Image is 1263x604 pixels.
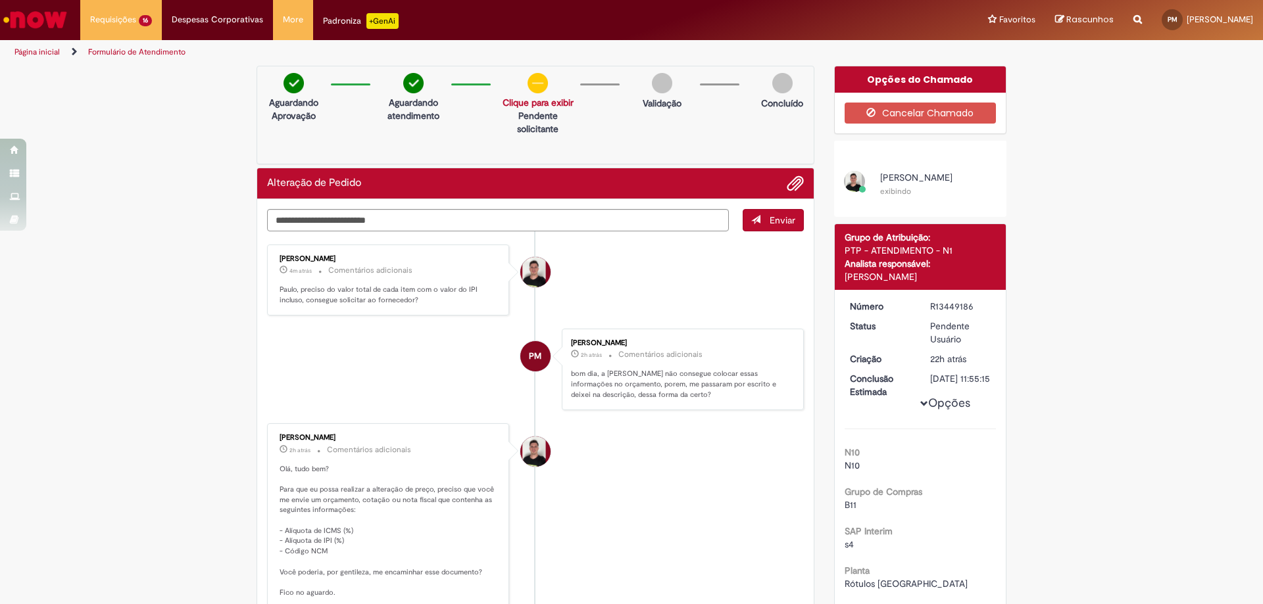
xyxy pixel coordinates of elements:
[520,257,551,287] div: undefined Online
[845,499,856,511] span: B11
[503,97,574,108] a: Clique para exibir
[520,436,551,467] div: undefined Online
[840,372,921,398] dt: Conclusão Estimada
[930,353,966,365] time: 26/08/2025 15:42:00
[139,15,152,26] span: 16
[581,351,602,359] span: 2h atrás
[382,96,444,122] p: Aguardando atendimento
[761,97,803,110] p: Concluído
[880,172,953,183] span: [PERSON_NAME]
[172,13,263,26] span: Despesas Corporativas
[280,255,499,263] div: [PERSON_NAME]
[845,525,893,537] b: SAP Interim
[743,209,804,231] button: Enviar
[1055,14,1114,26] a: Rascunhos
[787,175,804,192] button: Adicionar anexos
[323,13,399,29] div: Padroniza
[520,341,551,371] div: Paulo Pontes De Melo
[845,446,860,458] b: N10
[845,578,968,590] span: Rótulos [GEOGRAPHIC_DATA]
[280,464,499,598] p: Olá, tudo bem? Para que eu possa realizar a alteração de preço, preciso que você me envie um orça...
[366,13,399,29] p: +GenAi
[845,103,997,124] button: Cancelar Chamado
[930,372,991,385] div: [DATE] 11:55:15
[571,369,790,400] p: bom dia, a [PERSON_NAME] não consegue colocar essas informações no orçamento, porem, me passaram ...
[643,97,681,110] p: Validação
[529,340,541,372] span: PM
[840,352,921,365] dt: Criação
[840,319,921,333] dt: Status
[845,486,922,498] b: Grupo de Compras
[845,244,997,257] div: PTP - ATENDIMENTO - N1
[835,66,1006,93] div: Opções do Chamado
[403,73,424,93] img: check-circle-green.png
[280,285,499,305] p: Paulo, preciso do valor total de cada item com o valor do IPI incluso, consegue solicitar ao forn...
[845,459,860,471] span: N10
[930,300,991,313] div: R13449186
[284,73,304,93] img: check-circle-green.png
[1066,13,1114,26] span: Rascunhos
[618,349,703,360] small: Comentários adicionais
[840,300,921,313] dt: Número
[10,40,832,64] ul: Trilhas de página
[283,13,303,26] span: More
[845,231,997,244] div: Grupo de Atribuição:
[328,265,412,276] small: Comentários adicionais
[1168,15,1177,24] span: PM
[930,353,966,365] span: 22h atrás
[327,444,411,455] small: Comentários adicionais
[1187,14,1253,25] span: [PERSON_NAME]
[930,352,991,365] div: 26/08/2025 15:42:00
[280,434,499,442] div: [PERSON_NAME]
[503,109,574,135] p: Pendente solicitante
[1,7,69,33] img: ServiceNow
[999,13,1035,26] span: Favoritos
[845,270,997,283] div: [PERSON_NAME]
[267,209,729,231] textarea: Digite sua mensagem aqui...
[772,73,793,93] img: img-circle-grey.png
[289,446,310,454] span: 2h atrás
[845,565,870,576] b: Planta
[652,73,672,93] img: img-circle-grey.png
[528,73,548,93] img: circle-minus.png
[581,351,602,359] time: 27/08/2025 11:33:38
[267,177,361,189] h2: Alteração de Pedido Histórico de tíquete
[14,47,60,57] a: Página inicial
[770,214,795,226] span: Enviar
[880,186,911,197] small: exibindo
[289,267,312,275] time: 27/08/2025 13:21:19
[289,267,312,275] span: 4m atrás
[845,257,997,270] div: Analista responsável:
[88,47,186,57] a: Formulário de Atendimento
[289,446,310,454] time: 27/08/2025 11:20:28
[845,538,854,550] span: s4
[571,339,790,347] div: [PERSON_NAME]
[90,13,136,26] span: Requisições
[262,96,324,122] p: Aguardando Aprovação
[930,319,991,346] div: Pendente Usuário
